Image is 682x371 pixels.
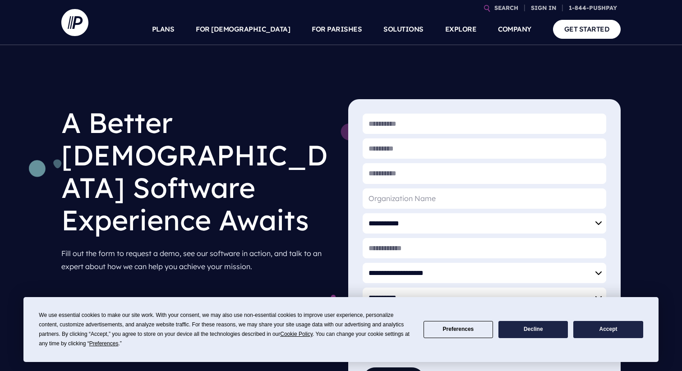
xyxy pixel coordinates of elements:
[445,14,477,45] a: EXPLORE
[61,243,334,277] p: Fill out the form to request a demo, see our software in action, and talk to an expert about how ...
[89,340,119,347] span: Preferences
[424,321,493,339] button: Preferences
[383,14,424,45] a: SOLUTIONS
[312,14,362,45] a: FOR PARISHES
[498,321,568,339] button: Decline
[498,14,531,45] a: COMPANY
[573,321,643,339] button: Accept
[152,14,175,45] a: PLANS
[363,188,606,209] input: Organization Name
[61,99,334,243] h1: A Better [DEMOGRAPHIC_DATA] Software Experience Awaits
[23,297,659,362] div: Cookie Consent Prompt
[280,331,313,337] span: Cookie Policy
[196,14,290,45] a: FOR [DEMOGRAPHIC_DATA]
[39,311,412,348] div: We use essential cookies to make our site work. With your consent, we may also use non-essential ...
[553,20,621,38] a: GET STARTED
